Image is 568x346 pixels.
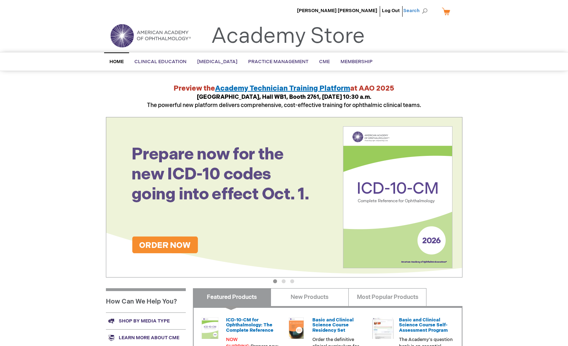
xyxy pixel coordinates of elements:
[403,4,430,18] span: Search
[348,288,426,306] a: Most Popular Products
[297,8,377,14] a: [PERSON_NAME] [PERSON_NAME]
[109,59,124,65] span: Home
[193,288,271,306] a: Featured Products
[197,59,237,65] span: [MEDICAL_DATA]
[134,59,186,65] span: Clinical Education
[106,312,186,329] a: Shop by media type
[106,329,186,346] a: Learn more about CME
[174,84,394,93] strong: Preview the at AAO 2025
[286,317,307,339] img: 02850963u_47.png
[199,317,221,339] img: 0120008u_42.png
[273,279,277,283] button: 1 of 3
[226,317,273,333] a: ICD-10-CM for Ophthalmology: The Complete Reference
[341,59,373,65] span: Membership
[211,24,365,49] a: Academy Store
[282,279,286,283] button: 2 of 3
[271,288,349,306] a: New Products
[215,84,350,93] a: Academy Technician Training Platform
[106,288,186,312] h1: How Can We Help You?
[197,94,372,101] strong: [GEOGRAPHIC_DATA], Hall WB1, Booth 2761, [DATE] 10:30 a.m.
[372,317,394,339] img: bcscself_20.jpg
[290,279,294,283] button: 3 of 3
[312,317,354,333] a: Basic and Clinical Science Course Residency Set
[319,59,330,65] span: CME
[382,8,400,14] a: Log Out
[248,59,308,65] span: Practice Management
[399,317,448,333] a: Basic and Clinical Science Course Self-Assessment Program
[147,94,421,109] span: The powerful new platform delivers comprehensive, cost-effective training for ophthalmic clinical...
